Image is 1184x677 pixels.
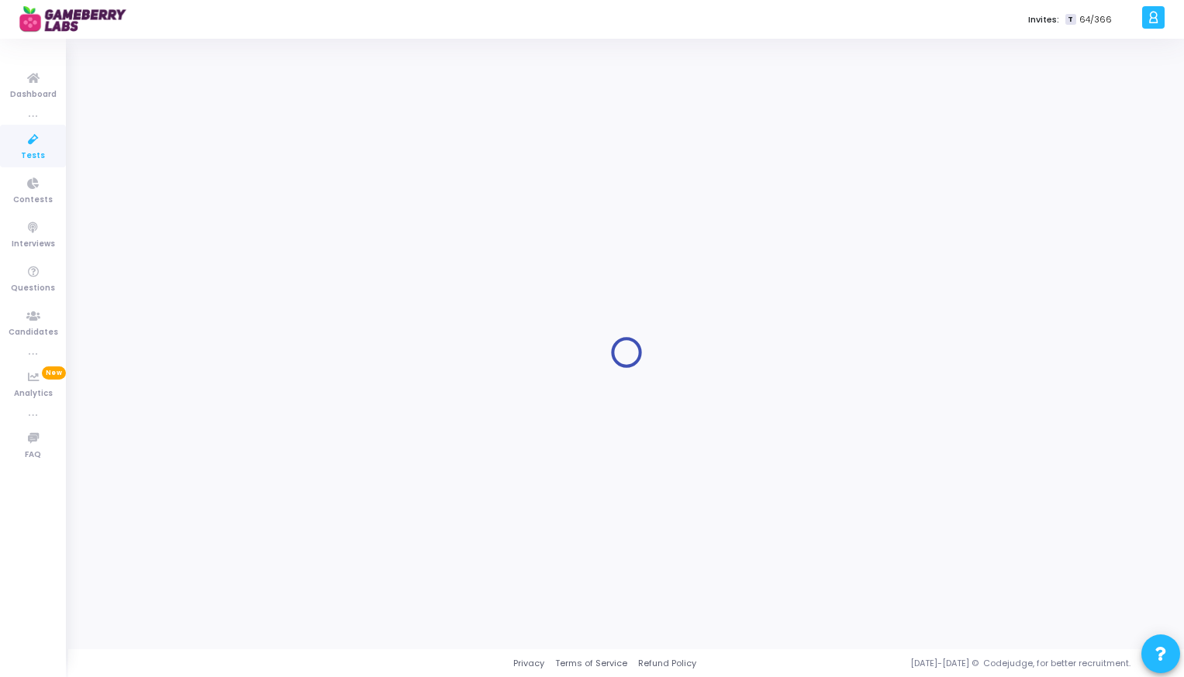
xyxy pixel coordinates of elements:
[9,326,58,339] span: Candidates
[513,657,544,670] a: Privacy
[14,387,53,400] span: Analytics
[12,238,55,251] span: Interviews
[25,448,41,462] span: FAQ
[1079,13,1112,26] span: 64/366
[13,194,53,207] span: Contests
[1028,13,1059,26] label: Invites:
[19,4,136,35] img: logo
[11,282,55,295] span: Questions
[555,657,627,670] a: Terms of Service
[638,657,696,670] a: Refund Policy
[42,366,66,380] span: New
[21,149,45,163] span: Tests
[10,88,57,101] span: Dashboard
[1065,14,1075,26] span: T
[696,657,1165,670] div: [DATE]-[DATE] © Codejudge, for better recruitment.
